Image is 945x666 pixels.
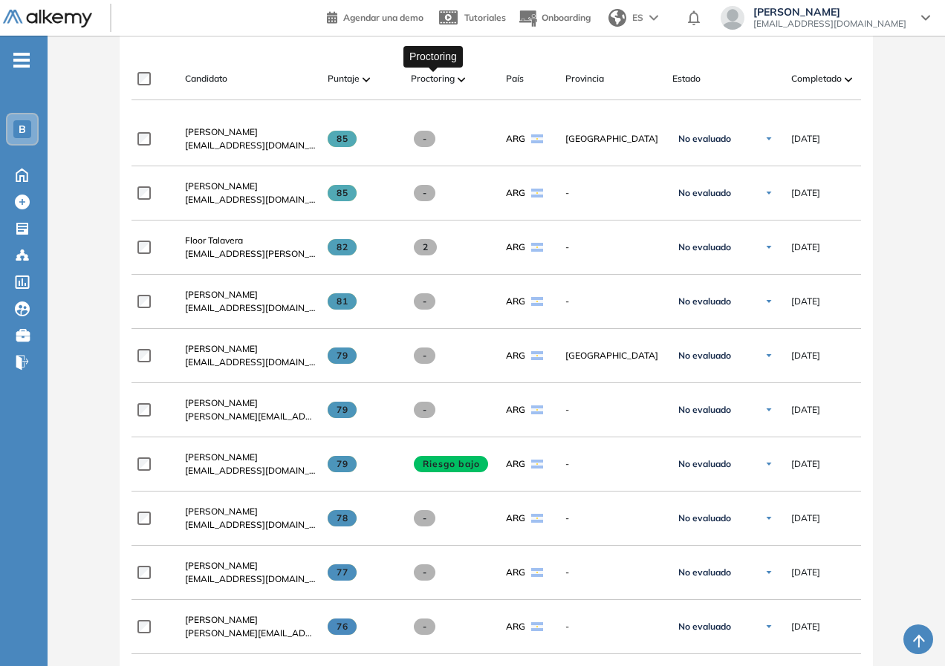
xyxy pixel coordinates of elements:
img: arrow [649,15,658,21]
span: ARG [506,132,525,146]
img: ARG [531,622,543,631]
span: - [414,510,435,526]
span: 78 [328,510,357,526]
span: [DATE] [791,132,820,146]
span: - [414,293,435,310]
img: ARG [531,243,543,252]
img: ARG [531,514,543,523]
span: No evaluado [678,350,731,362]
span: Completado [791,72,842,85]
span: 2 [414,239,437,255]
span: [EMAIL_ADDRESS][DOMAIN_NAME] [185,572,316,586]
span: [PERSON_NAME] [185,451,258,463]
button: Onboarding [518,2,591,34]
img: Logo [3,10,92,28]
img: Ícono de flecha [764,460,773,469]
span: [EMAIL_ADDRESS][DOMAIN_NAME] [185,518,316,532]
span: [EMAIL_ADDRESS][PERSON_NAME][DOMAIN_NAME] [185,247,316,261]
img: ARG [531,297,543,306]
span: [EMAIL_ADDRESS][DOMAIN_NAME] [185,464,316,477]
span: ARG [506,512,525,525]
span: 79 [328,347,357,364]
i: - [13,59,30,62]
span: [EMAIL_ADDRESS][DOMAIN_NAME] [185,193,316,206]
span: Proctoring [411,72,455,85]
span: [EMAIL_ADDRESS][DOMAIN_NAME] [185,356,316,369]
span: - [414,618,435,635]
span: [PERSON_NAME] [185,397,258,408]
span: ARG [506,457,525,471]
span: Provincia [565,72,604,85]
a: [PERSON_NAME] [185,613,316,627]
iframe: Chat Widget [678,494,945,666]
span: Agendar una demo [343,12,423,23]
span: No evaluado [678,241,731,253]
img: ARG [531,460,543,469]
div: Widget de chat [678,494,945,666]
span: - [565,512,660,525]
img: ARG [531,568,543,577]
span: [DATE] [791,186,820,200]
span: - [414,347,435,364]
span: [PERSON_NAME] [753,6,906,18]
span: No evaluado [678,187,731,199]
span: [DATE] [791,457,820,471]
img: [missing "en.ARROW_ALT" translation] [458,77,465,82]
a: Floor Talavera [185,234,316,247]
span: Estado [672,72,701,85]
span: 82 [328,239,357,255]
span: Riesgo bajo [414,456,488,472]
span: - [565,295,660,308]
span: Puntaje [328,72,360,85]
a: Agendar una demo [327,7,423,25]
span: [PERSON_NAME] [185,180,258,192]
span: [DATE] [791,403,820,417]
span: Candidato [185,72,227,85]
img: ARG [531,351,543,360]
span: [PERSON_NAME] [185,126,258,137]
span: [GEOGRAPHIC_DATA] [565,349,660,362]
span: - [565,620,660,633]
span: Floor Talavera [185,235,243,246]
span: - [414,564,435,581]
span: Onboarding [542,12,591,23]
span: [EMAIL_ADDRESS][DOMAIN_NAME] [753,18,906,30]
a: [PERSON_NAME] [185,288,316,301]
span: - [565,457,660,471]
span: ARG [506,349,525,362]
span: ARG [506,620,525,633]
span: ARG [506,186,525,200]
img: Ícono de flecha [764,243,773,252]
a: [PERSON_NAME] [185,342,316,356]
span: [PERSON_NAME] [185,614,258,625]
img: ARG [531,134,543,143]
img: Ícono de flecha [764,134,773,143]
div: Proctoring [403,46,463,68]
span: No evaluado [678,404,731,416]
span: No evaluado [678,458,731,470]
span: País [506,72,524,85]
span: B [19,123,26,135]
span: [DATE] [791,241,820,254]
img: ARG [531,189,543,197]
img: ARG [531,405,543,414]
span: No evaluado [678,296,731,307]
span: - [565,403,660,417]
span: [EMAIL_ADDRESS][DOMAIN_NAME] [185,139,316,152]
span: [PERSON_NAME][EMAIL_ADDRESS][PERSON_NAME][DOMAIN_NAME] [185,627,316,640]
span: ARG [506,241,525,254]
span: 76 [328,618,357,635]
a: [PERSON_NAME] [185,180,316,193]
a: [PERSON_NAME] [185,451,316,464]
span: ARG [506,295,525,308]
span: [PERSON_NAME][EMAIL_ADDRESS][DOMAIN_NAME] [185,410,316,423]
span: [PERSON_NAME] [185,289,258,300]
span: 79 [328,402,357,418]
span: - [565,186,660,200]
img: Ícono de flecha [764,297,773,306]
span: 79 [328,456,357,472]
span: ARG [506,566,525,579]
img: world [608,9,626,27]
span: 85 [328,185,357,201]
span: - [414,402,435,418]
